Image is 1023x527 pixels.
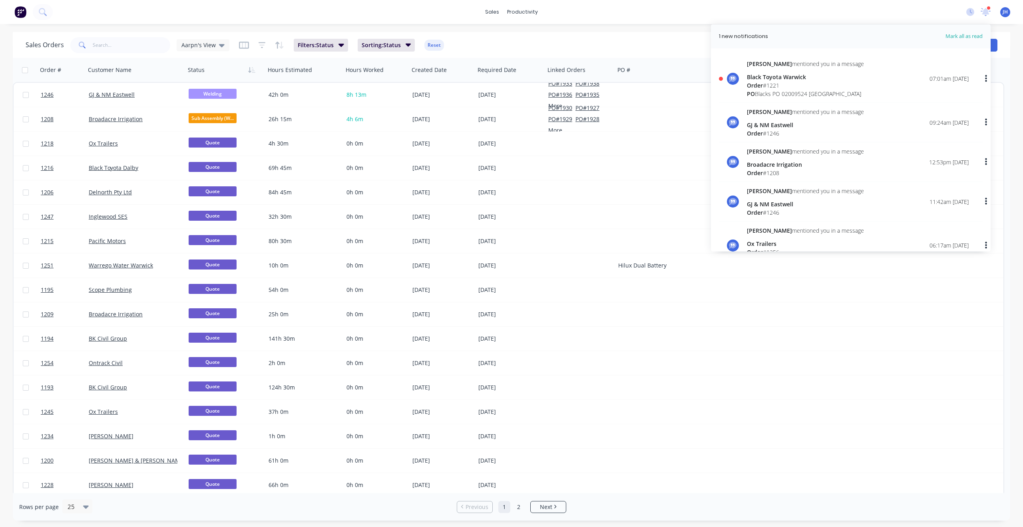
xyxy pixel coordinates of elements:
span: [PERSON_NAME] [747,227,792,234]
span: Aarpn's View [181,41,216,49]
div: [DATE] [412,359,472,367]
div: [DATE] [412,188,472,196]
button: PO#1938 [575,80,599,88]
a: BK Civil Group [89,383,127,391]
span: 1234 [41,432,54,440]
div: 09:24am [DATE] [929,118,969,127]
span: JH [1003,8,1008,16]
div: 11:42am [DATE] [929,198,969,206]
span: 1254 [41,359,54,367]
span: Quote [189,333,237,343]
span: 0h 0m [346,481,363,489]
span: Order [747,169,763,177]
button: PO#1929 [548,115,572,123]
button: Filters:Status [294,39,348,52]
a: 1209 [41,302,89,326]
div: [DATE] [478,335,542,343]
a: GJ & NM Eastwell [89,91,135,98]
span: [PERSON_NAME] [747,187,792,195]
span: Quote [189,138,237,148]
div: Hilux Dual Battery [618,262,707,269]
span: 1194 [41,335,54,343]
a: [PERSON_NAME] & [PERSON_NAME] [89,457,185,464]
div: Black Toyota Warwick [747,73,864,81]
div: mentioned you in a message [747,147,864,156]
a: 1194 [41,327,89,351]
a: Page 1 is your current page [498,501,510,513]
span: Welding [189,89,237,99]
div: 32h 30m [269,213,336,221]
a: Previous page [457,503,492,511]
a: 1247 [41,205,89,229]
span: Order [747,82,763,89]
a: 1254 [41,351,89,375]
div: [DATE] [412,432,472,440]
a: 1208 [41,107,89,131]
a: Delnorth Pty Ltd [89,188,132,196]
div: [DATE] [478,432,542,440]
span: Quote [189,455,237,465]
div: 141h 30m [269,335,336,343]
div: Created Date [412,66,447,74]
div: mentioned you in a message [747,187,864,195]
div: [DATE] [478,91,542,99]
div: Required Date [478,66,516,74]
div: 54h 0m [269,286,336,294]
span: Previous [466,503,488,511]
div: [DATE] [478,115,542,123]
a: 1215 [41,229,89,253]
div: [DATE] [478,140,542,148]
span: 4h 6m [346,115,363,123]
div: 07:01am [DATE] [929,74,969,83]
div: [DATE] [478,481,542,489]
div: 84h 45m [269,188,336,196]
div: 80h 30m [269,237,336,245]
div: [DATE] [412,237,472,245]
div: [DATE] [412,457,472,465]
div: GJ & NM Eastwell [747,200,864,208]
span: Mark all as read [917,32,983,40]
div: # 1208 [747,169,864,177]
div: Hours Worked [346,66,384,74]
div: [DATE] [478,359,542,367]
div: 61h 0m [269,457,336,465]
div: # 1221 [747,81,864,90]
div: [DATE] [412,481,472,489]
div: Broadacre Irrigation [747,160,864,169]
div: [DATE] [478,286,542,294]
span: Quote [189,211,237,221]
span: 8h 13m [346,91,366,98]
span: 1209 [41,310,54,318]
span: 0h 0m [346,286,363,293]
button: PO#1930 [548,104,572,112]
span: 0h 0m [346,262,363,269]
div: # 1256 [747,248,864,256]
a: Ox Trailers [89,140,118,147]
span: 0h 0m [346,432,363,440]
div: [DATE] [412,91,472,99]
div: [DATE] [478,188,542,196]
span: Rows per page [19,503,59,511]
span: 0h 0m [346,164,363,172]
span: Quote [189,406,237,416]
button: PO#1936 [548,91,572,99]
span: Order [747,130,763,137]
a: Next page [531,503,566,511]
button: Sorting:Status [358,39,415,52]
a: BK Civil Group [89,335,127,342]
span: Sub Assembly (W... [189,113,237,123]
button: More... [548,126,567,134]
span: Quote [189,479,237,489]
span: Next [540,503,552,511]
span: 0h 0m [346,310,363,318]
div: [DATE] [412,164,472,172]
span: Quote [189,381,237,391]
div: 25h 0m [269,310,336,318]
span: 1228 [41,481,54,489]
span: Quote [189,162,237,172]
a: Scope Plumbing [89,286,132,293]
img: Factory [14,6,26,18]
div: [DATE] [478,408,542,416]
span: Sorting: Status [362,41,401,49]
div: 124h 30m [269,383,336,391]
